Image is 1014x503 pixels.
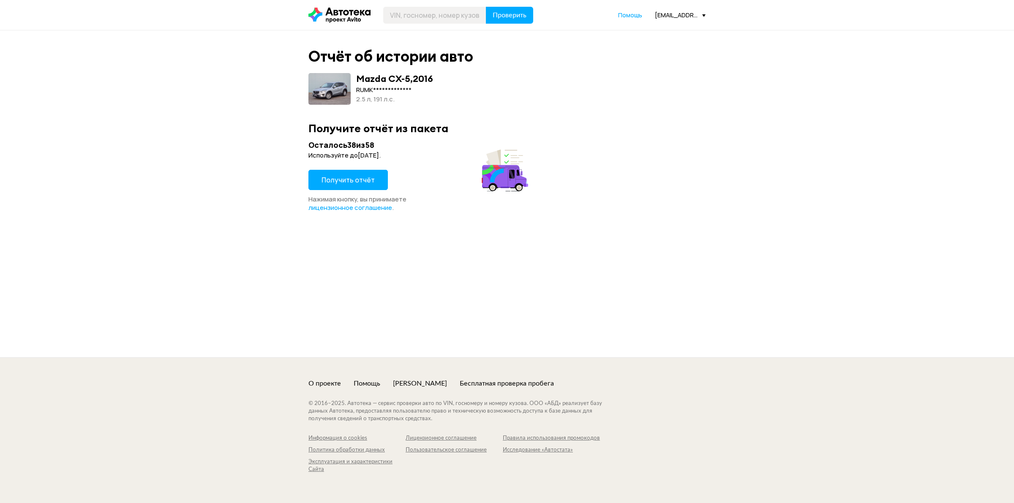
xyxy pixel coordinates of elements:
[503,446,600,454] a: Исследование «Автостата»
[308,47,473,65] div: Отчёт об истории авто
[308,446,406,454] a: Политика обработки данных
[308,170,388,190] button: Получить отчёт
[308,379,341,388] a: О проекте
[493,12,526,19] span: Проверить
[503,435,600,442] a: Правила использования промокодов
[308,204,392,212] a: лицензионное соглашение
[322,175,375,185] span: Получить отчёт
[393,379,447,388] a: [PERSON_NAME]
[308,195,406,212] span: Нажимая кнопку, вы принимаете .
[308,140,531,150] div: Осталось 38 из 58
[308,151,531,160] div: Используйте до [DATE] .
[308,400,619,423] div: © 2016– 2025 . Автотека — сервис проверки авто по VIN, госномеру и номеру кузова. ООО «АБД» реали...
[486,7,533,24] button: Проверить
[356,73,433,84] div: Mazda CX-5 , 2016
[406,446,503,454] a: Пользовательское соглашение
[308,435,406,442] a: Информация о cookies
[308,122,706,135] div: Получите отчёт из пакета
[406,435,503,442] a: Лицензионное соглашение
[354,379,380,388] a: Помощь
[383,7,486,24] input: VIN, госномер, номер кузова
[356,95,433,104] div: 2.5 л, 191 л.c.
[308,203,392,212] span: лицензионное соглашение
[308,458,406,473] a: Эксплуатация и характеристики Сайта
[618,11,642,19] a: Помощь
[655,11,706,19] div: [EMAIL_ADDRESS][DOMAIN_NAME]
[460,379,554,388] a: Бесплатная проверка пробега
